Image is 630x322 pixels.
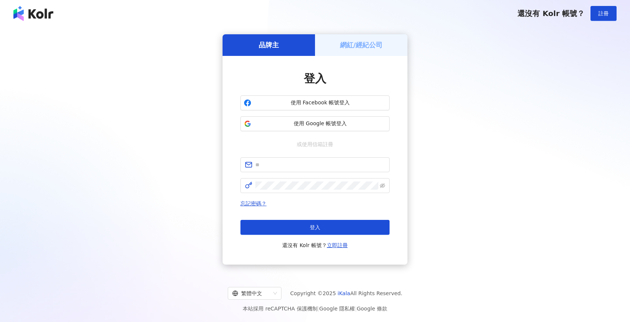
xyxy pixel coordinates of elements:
span: Copyright © 2025 All Rights Reserved. [290,289,403,298]
span: 本站採用 reCAPTCHA 保護機制 [243,304,387,313]
span: eye-invisible [380,183,385,188]
h5: 網紅/經紀公司 [340,40,383,50]
span: 註冊 [598,10,609,16]
a: 忘記密碼？ [240,201,267,206]
a: Google 隱私權 [319,306,355,312]
button: 使用 Google 帳號登入 [240,116,390,131]
span: 登入 [304,72,326,85]
a: Google 條款 [357,306,387,312]
span: 還沒有 Kolr 帳號？ [282,241,348,250]
button: 登入 [240,220,390,235]
img: logo [13,6,53,21]
div: 繁體中文 [232,287,270,299]
span: 使用 Facebook 帳號登入 [254,99,386,107]
span: 使用 Google 帳號登入 [254,120,386,127]
a: iKala [338,290,350,296]
span: 或使用信箱註冊 [292,140,338,148]
span: 登入 [310,224,320,230]
span: | [355,306,357,312]
button: 使用 Facebook 帳號登入 [240,95,390,110]
span: 還沒有 Kolr 帳號？ [517,9,585,18]
h5: 品牌主 [259,40,279,50]
span: | [318,306,319,312]
button: 註冊 [590,6,617,21]
a: 立即註冊 [327,242,348,248]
